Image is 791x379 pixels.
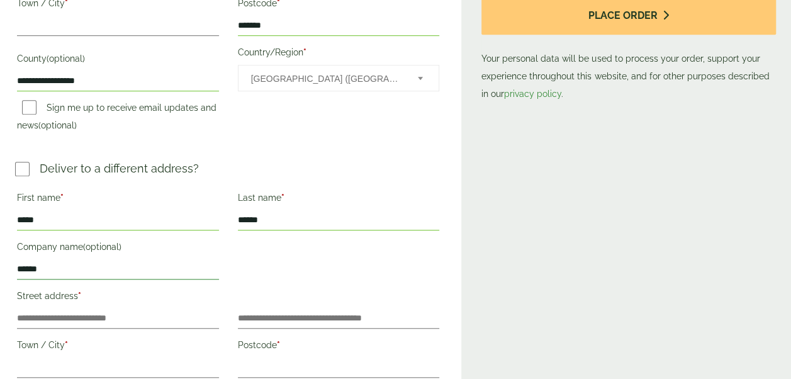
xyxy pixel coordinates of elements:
label: Postcode [238,336,440,358]
label: Company name [17,238,219,259]
p: Deliver to a different address? [40,160,199,177]
abbr: required [303,47,306,57]
label: Town / City [17,336,219,358]
label: Country/Region [238,43,440,65]
span: (optional) [83,242,121,252]
abbr: required [60,193,64,203]
a: privacy policy [504,89,561,99]
input: Sign me up to receive email updates and news(optional) [22,100,36,115]
label: Street address [17,287,219,308]
abbr: required [78,291,81,301]
span: (optional) [38,120,77,130]
label: Last name [238,189,440,210]
span: Country/Region [238,65,440,91]
label: Sign me up to receive email updates and news [17,103,216,134]
abbr: required [277,340,280,350]
span: (optional) [47,54,85,64]
span: United Kingdom (UK) [251,65,401,92]
abbr: required [65,340,68,350]
label: First name [17,189,219,210]
label: County [17,50,219,71]
abbr: required [281,193,284,203]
